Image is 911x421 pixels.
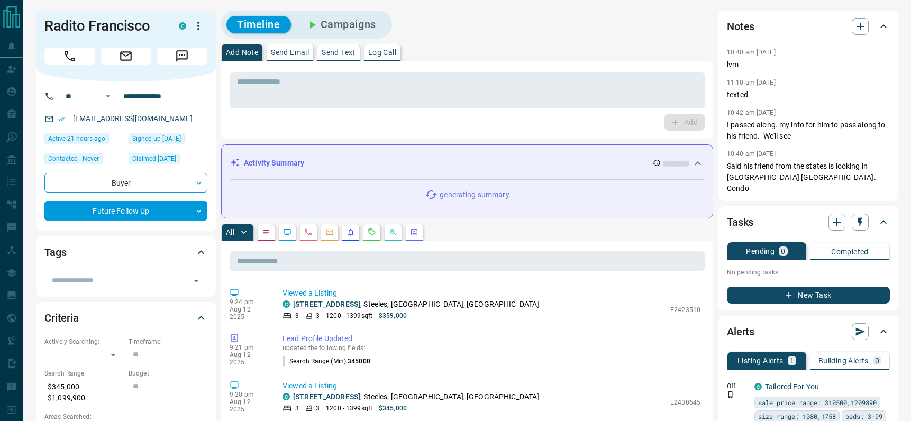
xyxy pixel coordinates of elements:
div: Tags [44,240,207,265]
p: lvm [727,59,890,70]
div: condos.ca [179,22,186,30]
span: Email [101,48,151,65]
h1: Radito Francisco [44,17,163,34]
p: 0 [875,357,879,364]
svg: Requests [368,228,376,236]
p: Search Range (Min) : [283,356,370,366]
svg: Opportunities [389,228,397,236]
div: Buyer [44,173,207,193]
p: Send Email [271,49,309,56]
svg: Notes [262,228,270,236]
svg: Agent Actions [410,228,418,236]
div: Notes [727,14,890,39]
p: Viewed a Listing [283,288,700,299]
p: texted [727,89,890,100]
p: 1200 - 1399 sqft [326,404,372,413]
p: 3 [316,311,320,321]
a: Tailored For You [765,382,819,391]
p: Activity Summary [244,158,304,169]
h2: Tags [44,244,66,261]
p: Off [727,381,748,391]
svg: Emails [325,228,334,236]
svg: Calls [304,228,313,236]
div: Tue Aug 12 2025 [44,133,123,148]
div: Future Follow Up [44,201,207,221]
h2: Alerts [727,323,754,340]
p: Send Text [322,49,356,56]
div: Activity Summary [230,153,704,173]
button: Open [189,273,204,288]
p: Budget: [129,369,207,378]
h2: Tasks [727,214,753,231]
p: 11:10 am [DATE] [727,79,776,86]
svg: Listing Alerts [347,228,355,236]
p: E2438645 [670,398,700,407]
div: Mon Jan 06 2025 [129,153,207,168]
p: Listing Alerts [737,357,784,364]
p: , Steeles, [GEOGRAPHIC_DATA], [GEOGRAPHIC_DATA] [293,391,539,402]
span: Contacted - Never [48,153,99,164]
p: Add Note [226,49,258,56]
a: [EMAIL_ADDRESS][DOMAIN_NAME] [73,114,193,123]
p: Search Range: [44,369,123,378]
p: $345,000 - $1,099,900 [44,378,123,407]
div: condos.ca [754,383,762,390]
svg: Lead Browsing Activity [283,228,291,236]
p: Aug 12 2025 [230,306,267,321]
p: 3 [316,404,320,413]
span: 345000 [348,358,370,365]
p: Lead Profile Updated [283,333,700,344]
p: generating summary [440,189,509,200]
p: 10:42 am [DATE] [727,109,776,116]
span: Signed up [DATE] [132,133,181,144]
div: condos.ca [283,393,290,400]
p: Timeframe: [129,337,207,346]
p: 3 [295,311,299,321]
a: [STREET_ADDRESS] [293,392,360,401]
div: Alerts [727,319,890,344]
p: 1 [790,357,794,364]
h2: Criteria [44,309,79,326]
p: updated the following fields: [283,344,700,352]
p: 0 [781,248,785,255]
span: Call [44,48,95,65]
div: Criteria [44,305,207,331]
span: Message [157,48,207,65]
p: All [226,228,234,236]
p: I passed along. my info for him to pass along to his friend. We'll see [727,120,890,142]
p: $359,000 [379,311,407,321]
p: 1200 - 1399 sqft [326,311,372,321]
span: sale price range: 310500,1209890 [758,397,877,408]
p: Log Call [368,49,396,56]
p: Said his friend from the states is looking in [GEOGRAPHIC_DATA] [GEOGRAPHIC_DATA]. Condo [727,161,890,194]
p: Viewed a Listing [283,380,700,391]
p: 3 [295,404,299,413]
svg: Push Notification Only [727,391,734,398]
p: 9:21 pm [230,344,267,351]
h2: Notes [727,18,754,35]
button: Open [102,90,114,103]
p: Building Alerts [818,357,869,364]
p: Pending [746,248,775,255]
p: 9:20 pm [230,391,267,398]
button: Timeline [226,16,291,33]
div: condos.ca [283,300,290,308]
a: [STREET_ADDRESS] [293,300,360,308]
span: Claimed [DATE] [132,153,176,164]
svg: Email Verified [58,115,66,123]
span: Active 21 hours ago [48,133,105,144]
p: E2423510 [670,305,700,315]
p: , Steeles, [GEOGRAPHIC_DATA], [GEOGRAPHIC_DATA] [293,299,539,310]
button: Campaigns [295,16,387,33]
p: No pending tasks [727,264,890,280]
p: Completed [831,248,869,255]
p: Actively Searching: [44,337,123,346]
button: New Task [727,287,890,304]
p: 9:24 pm [230,298,267,306]
div: Tasks [727,209,890,235]
div: Mon Jan 06 2025 [129,133,207,148]
p: 10:40 am [DATE] [727,150,776,158]
p: $345,000 [379,404,407,413]
p: 10:40 am [DATE] [727,49,776,56]
p: Aug 12 2025 [230,351,267,366]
